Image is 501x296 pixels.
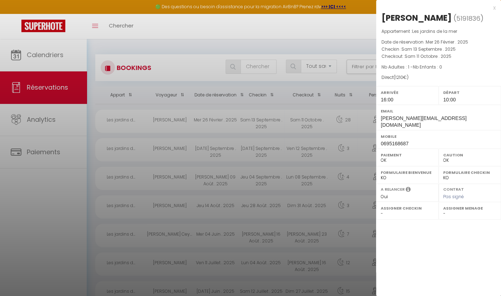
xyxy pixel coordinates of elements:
i: Sélectionner OUI si vous souhaiter envoyer les séquences de messages post-checkout [406,186,411,194]
p: Appartement : [381,28,496,35]
label: Formulaire Checkin [443,169,496,176]
label: Formulaire Bienvenue [381,169,434,176]
span: 1210 [395,74,403,80]
label: Caution [443,151,496,159]
label: Arrivée [381,89,434,96]
span: Sam 13 Septembre . 2025 [401,46,456,52]
span: 5191836 [456,14,480,23]
p: Checkin : [381,46,496,53]
span: 0695168687 [381,141,409,146]
div: x [376,4,496,12]
span: Nb Enfants : 0 [413,64,442,70]
label: Assigner Menage [443,205,496,212]
span: 10:00 [443,97,456,102]
label: Assigner Checkin [381,205,434,212]
label: Mobile [381,133,496,140]
span: Les jardins de la mer [412,28,457,34]
span: ( ) [454,13,484,23]
label: Email [381,107,496,115]
span: [PERSON_NAME][EMAIL_ADDRESS][DOMAIN_NAME] [381,115,466,128]
span: Nb Adultes : 1 - [381,64,442,70]
span: 16:00 [381,97,393,102]
div: Direct [381,74,496,81]
div: [PERSON_NAME] [381,12,452,24]
label: Départ [443,89,496,96]
span: Pas signé [443,194,464,200]
span: ( €) [394,74,409,80]
span: Mer 26 Février . 2025 [426,39,468,45]
p: Date de réservation : [381,39,496,46]
p: Checkout : [381,53,496,60]
label: Paiement [381,151,434,159]
label: A relancer [381,186,405,192]
label: Contrat [443,186,464,191]
span: Sam 11 Octobre . 2025 [405,53,451,59]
